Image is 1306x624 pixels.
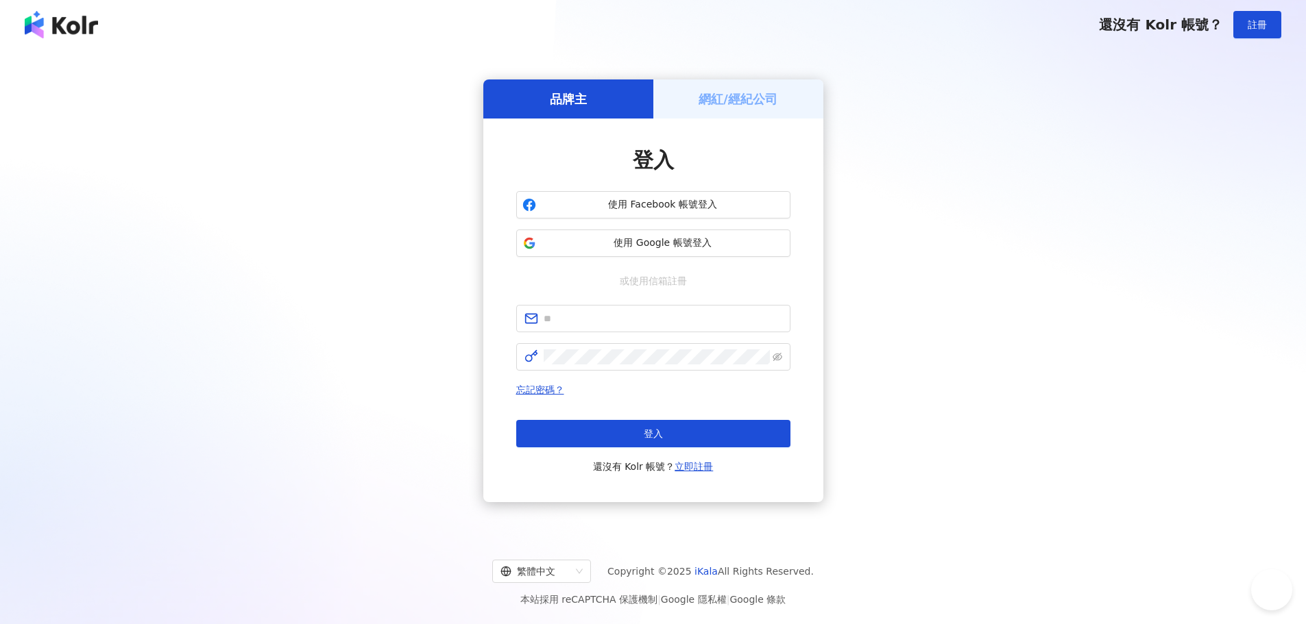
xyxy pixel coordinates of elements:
[500,560,570,582] div: 繁體中文
[550,90,587,108] h5: 品牌主
[727,594,730,605] span: |
[1233,11,1281,38] button: 註冊
[773,352,782,362] span: eye-invisible
[542,198,784,212] span: 使用 Facebook 帳號登入
[729,594,786,605] a: Google 條款
[657,594,661,605] span: |
[516,191,790,219] button: 使用 Facebook 帳號登入
[1248,19,1267,30] span: 註冊
[1099,16,1222,33] span: 還沒有 Kolr 帳號？
[1251,569,1292,610] iframe: Help Scout Beacon - Open
[607,563,814,579] span: Copyright © 2025 All Rights Reserved.
[661,594,727,605] a: Google 隱私權
[675,461,713,472] a: 立即註冊
[644,428,663,439] span: 登入
[699,90,777,108] h5: 網紅/經紀公司
[633,148,674,172] span: 登入
[516,229,790,257] button: 使用 Google 帳號登入
[25,11,98,38] img: logo
[516,384,564,395] a: 忘記密碼？
[542,236,784,250] span: 使用 Google 帳號登入
[593,458,714,475] span: 還沒有 Kolr 帳號？
[516,420,790,447] button: 登入
[610,273,697,288] span: 或使用信箱註冊
[694,566,718,577] a: iKala
[520,591,786,608] span: 本站採用 reCAPTCHA 保護機制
